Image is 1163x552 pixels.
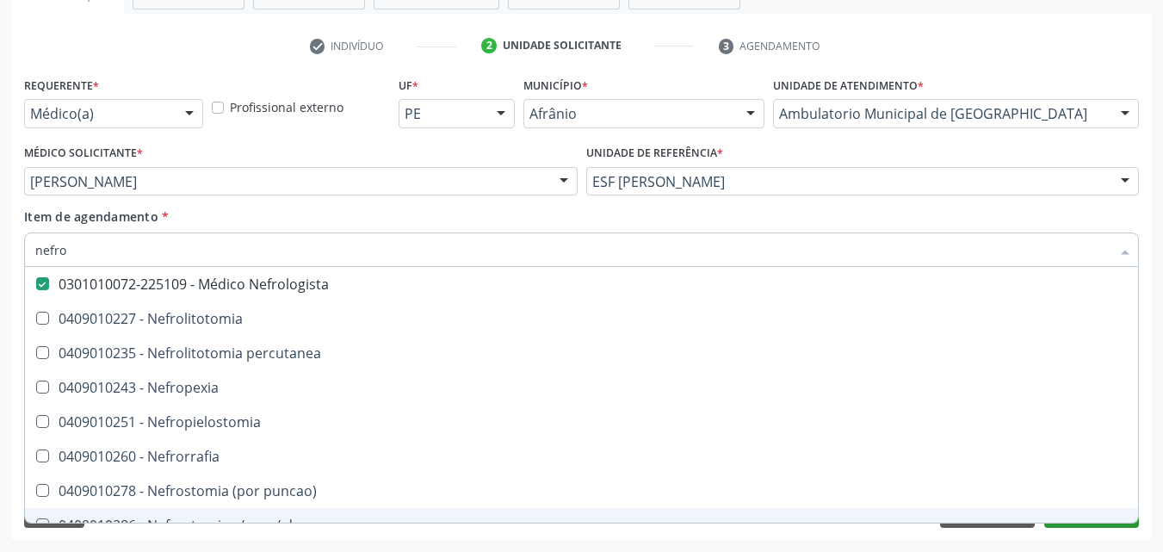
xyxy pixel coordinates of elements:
[35,233,1110,267] input: Buscar por procedimentos
[35,346,1128,360] div: 0409010235 - Nefrolitotomia percutanea
[35,381,1128,394] div: 0409010243 - Nefropexia
[35,450,1128,463] div: 0409010260 - Nefrorrafia
[35,312,1128,326] div: 0409010227 - Nefrolitotomia
[503,38,622,53] div: Unidade solicitante
[30,173,542,190] span: [PERSON_NAME]
[35,277,1128,291] div: 0301010072-225109 - Médico Nefrologista
[24,72,99,99] label: Requerente
[30,105,168,122] span: Médico(a)
[399,72,418,99] label: UF
[779,105,1104,122] span: Ambulatorio Municipal de [GEOGRAPHIC_DATA]
[24,208,158,225] span: Item de agendamento
[24,140,143,167] label: Médico Solicitante
[35,484,1128,498] div: 0409010278 - Nefrostomia (por puncao)
[773,72,924,99] label: Unidade de atendimento
[529,105,729,122] span: Afrânio
[481,38,497,53] div: 2
[405,105,479,122] span: PE
[35,415,1128,429] div: 0409010251 - Nefropielostomia
[35,518,1128,532] div: 0409010286 - Nefrostomia c/ ou s/ drenagem
[592,173,1104,190] span: ESF [PERSON_NAME]
[586,140,723,167] label: Unidade de referência
[230,98,343,116] label: Profissional externo
[523,72,588,99] label: Município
